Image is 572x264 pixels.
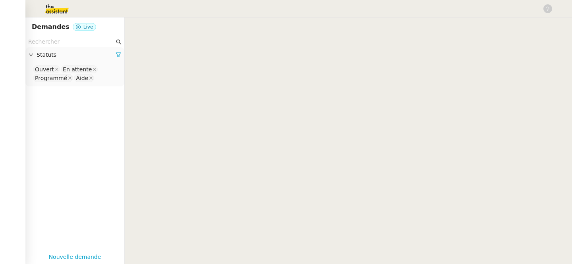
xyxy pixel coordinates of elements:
[37,50,116,59] span: Statuts
[74,74,94,82] nz-select-item: Aide
[49,253,101,262] a: Nouvelle demande
[35,75,67,82] div: Programmé
[33,65,60,73] nz-select-item: Ouvert
[83,24,93,30] span: Live
[63,66,92,73] div: En attente
[35,66,54,73] div: Ouvert
[33,74,73,82] nz-select-item: Programmé
[61,65,98,73] nz-select-item: En attente
[32,21,70,33] nz-page-header-title: Demandes
[28,37,114,46] input: Rechercher
[76,75,88,82] div: Aide
[25,47,124,63] div: Statuts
